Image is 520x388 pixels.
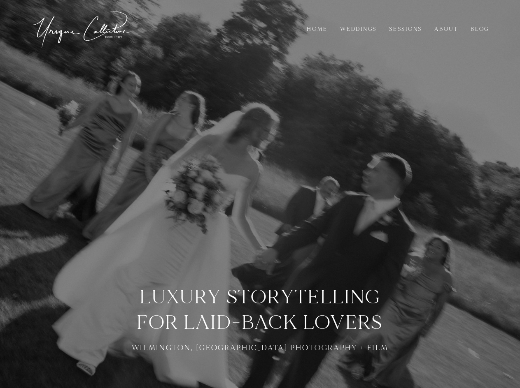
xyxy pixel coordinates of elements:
[140,284,221,310] span: Luxury
[303,310,383,335] span: lovers
[184,310,298,335] span: laid-back
[336,25,381,34] a: Weddings
[31,7,134,51] img: Unique Collective Imagery
[118,343,403,353] p: Wilmington, [GEOGRAPHIC_DATA] photography + Film
[430,25,462,34] a: About
[385,25,426,34] a: Sessions
[466,25,493,34] a: Blog
[303,25,332,34] a: Home
[137,310,178,335] span: for
[226,284,380,310] span: storytelling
